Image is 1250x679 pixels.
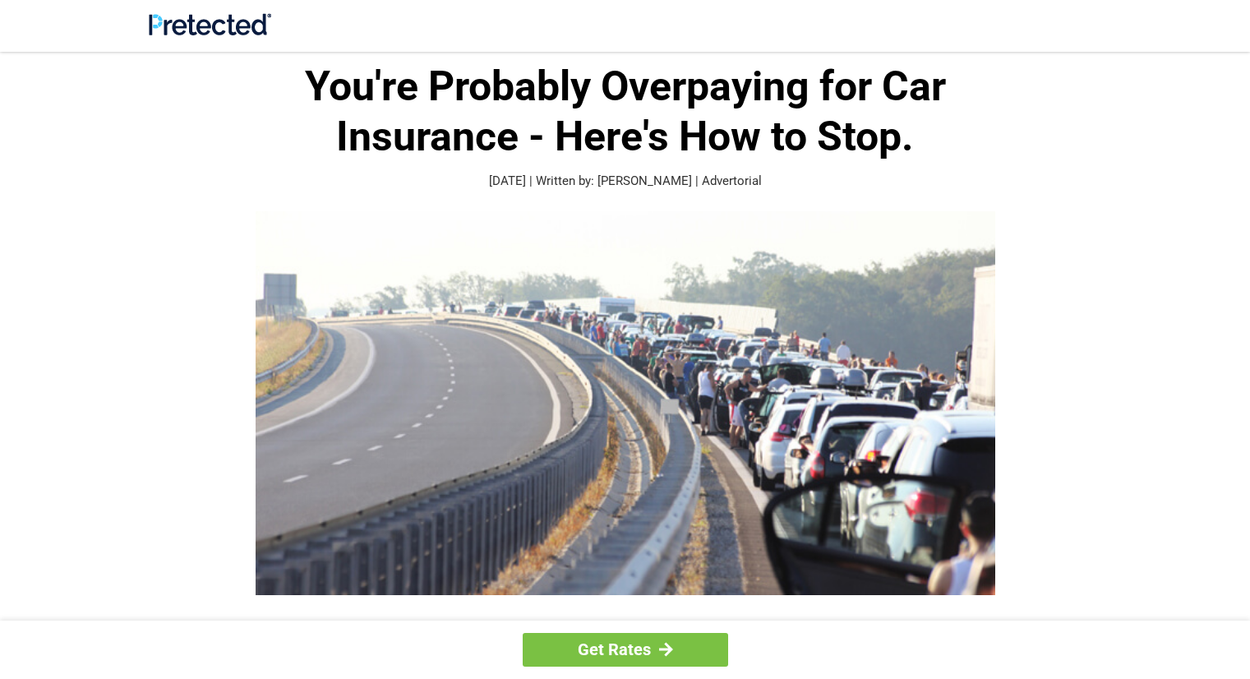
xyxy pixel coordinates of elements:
a: Site Logo [149,23,271,39]
a: Get Rates [523,633,728,667]
img: Site Logo [149,13,271,35]
p: [DATE] | Written by: [PERSON_NAME] | Advertorial [231,172,1020,191]
p: Here is the 1 simple truth according to experts: [231,616,1020,639]
h1: You're Probably Overpaying for Car Insurance - Here's How to Stop. [231,62,1020,162]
